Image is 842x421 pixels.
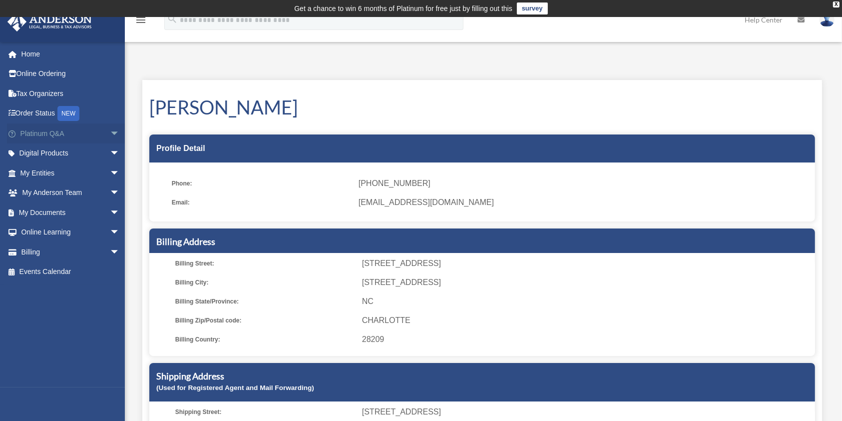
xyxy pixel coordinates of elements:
[7,83,135,103] a: Tax Organizers
[110,222,130,243] span: arrow_drop_down
[7,64,135,84] a: Online Ordering
[820,12,835,27] img: User Pic
[7,242,135,262] a: Billingarrow_drop_down
[7,202,135,222] a: My Documentsarrow_drop_down
[7,44,135,64] a: Home
[175,275,355,289] span: Billing City:
[4,12,95,31] img: Anderson Advisors Platinum Portal
[135,17,147,26] a: menu
[833,1,840,7] div: close
[362,313,812,327] span: CHARLOTTE
[175,405,355,419] span: Shipping Street:
[359,195,808,209] span: [EMAIL_ADDRESS][DOMAIN_NAME]
[362,256,812,270] span: [STREET_ADDRESS]
[7,143,135,163] a: Digital Productsarrow_drop_down
[149,94,815,120] h1: [PERSON_NAME]
[135,14,147,26] i: menu
[175,294,355,308] span: Billing State/Province:
[175,313,355,327] span: Billing Zip/Postal code:
[175,256,355,270] span: Billing Street:
[362,405,812,419] span: [STREET_ADDRESS]
[57,106,79,121] div: NEW
[156,384,314,391] small: (Used for Registered Agent and Mail Forwarding)
[294,2,512,14] div: Get a chance to win 6 months of Platinum for free just by filling out this
[110,242,130,262] span: arrow_drop_down
[110,163,130,183] span: arrow_drop_down
[7,262,135,282] a: Events Calendar
[110,202,130,223] span: arrow_drop_down
[359,176,808,190] span: [PHONE_NUMBER]
[7,123,135,143] a: Platinum Q&Aarrow_drop_down
[110,183,130,203] span: arrow_drop_down
[175,332,355,346] span: Billing Country:
[110,123,130,144] span: arrow_drop_down
[167,13,178,24] i: search
[7,103,135,124] a: Order StatusNEW
[172,195,352,209] span: Email:
[7,163,135,183] a: My Entitiesarrow_drop_down
[362,275,812,289] span: [STREET_ADDRESS]
[110,143,130,164] span: arrow_drop_down
[362,332,812,346] span: 28209
[156,235,808,248] h5: Billing Address
[156,370,808,382] h5: Shipping Address
[7,222,135,242] a: Online Learningarrow_drop_down
[172,176,352,190] span: Phone:
[149,134,815,162] div: Profile Detail
[362,294,812,308] span: NC
[517,2,548,14] a: survey
[7,183,135,203] a: My Anderson Teamarrow_drop_down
